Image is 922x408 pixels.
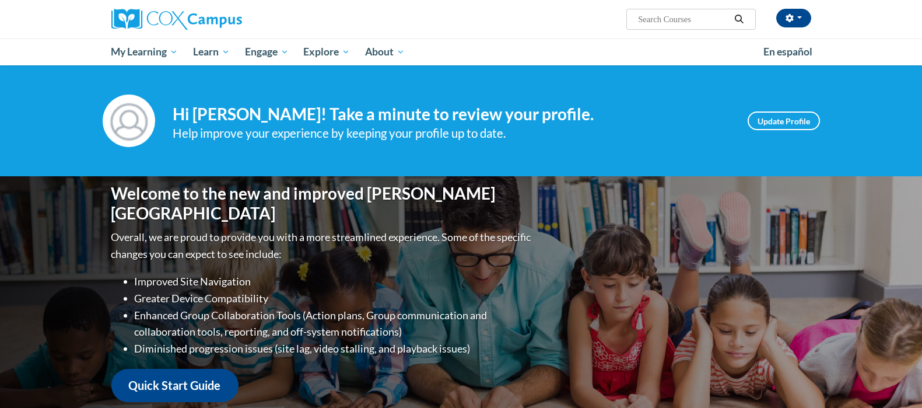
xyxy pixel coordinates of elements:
[173,124,730,143] div: Help improve your experience by keeping your profile up to date.
[111,45,178,59] span: My Learning
[776,9,811,27] button: Account Settings
[111,229,534,263] p: Overall, we are proud to provide you with a more streamlined experience. Some of the specific cha...
[756,40,820,64] a: En español
[111,9,242,30] img: Cox Campus
[193,45,230,59] span: Learn
[135,273,534,290] li: Improved Site Navigation
[185,39,237,65] a: Learn
[357,39,412,65] a: About
[237,39,296,65] a: Engage
[173,104,730,124] h4: Hi [PERSON_NAME]! Take a minute to review your profile.
[111,184,534,223] h1: Welcome to the new and improved [PERSON_NAME][GEOGRAPHIC_DATA]
[763,46,812,58] span: En español
[104,39,186,65] a: My Learning
[730,12,748,26] button: Search
[245,45,289,59] span: Engage
[135,290,534,307] li: Greater Device Compatibility
[103,95,155,147] img: Profile Image
[111,9,333,30] a: Cox Campus
[135,340,534,357] li: Diminished progression issues (site lag, video stalling, and playback issues)
[94,39,829,65] div: Main menu
[637,12,730,26] input: Search Courses
[365,45,405,59] span: About
[303,45,350,59] span: Explore
[111,369,239,402] a: Quick Start Guide
[135,307,534,341] li: Enhanced Group Collaboration Tools (Action plans, Group communication and collaboration tools, re...
[748,111,820,130] a: Update Profile
[296,39,357,65] a: Explore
